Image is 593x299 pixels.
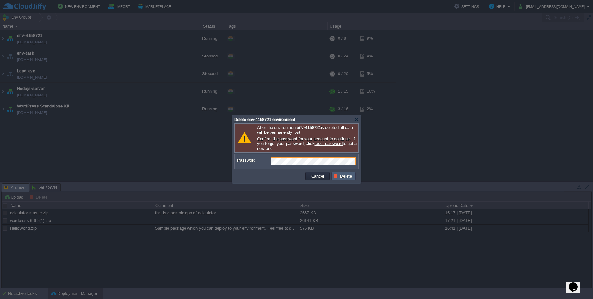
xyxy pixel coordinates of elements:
[257,136,357,151] p: Confirm the password for your account to continue. If you forgot your password, click to get a ne...
[237,157,270,164] label: Password:
[314,141,343,146] a: reset password
[257,125,357,135] p: After the environment is deleted all data will be permanently lost!
[309,173,326,179] button: Cancel
[234,117,295,122] span: Delete env-4158721 environment
[566,273,587,293] iframe: chat widget
[333,173,354,179] button: Delete
[297,125,321,130] b: env-4158721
